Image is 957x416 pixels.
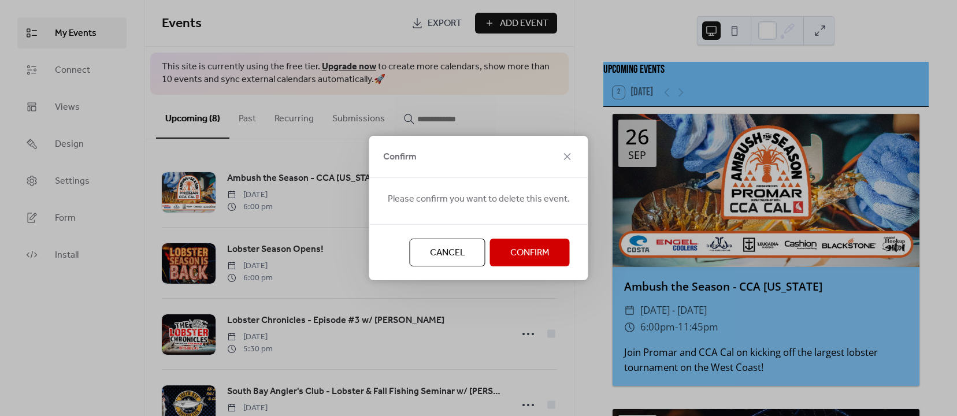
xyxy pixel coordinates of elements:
[388,192,570,206] span: Please confirm you want to delete this event.
[430,246,465,260] span: Cancel
[490,239,570,266] button: Confirm
[510,246,550,260] span: Confirm
[383,150,417,164] span: Confirm
[410,239,485,266] button: Cancel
